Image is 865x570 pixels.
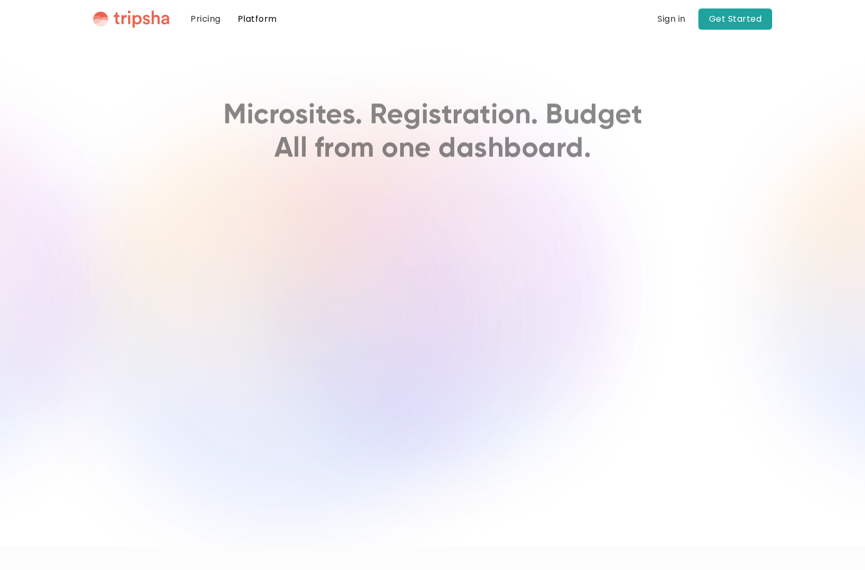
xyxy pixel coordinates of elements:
h1: Microsites. Registration. Budget All from one dashboard. [223,99,642,166]
a: Sign in [658,13,686,25]
a: Get Started [698,8,773,30]
a: home [93,10,169,28]
img: Tripsha Logo [93,10,169,28]
div: Sign in [658,15,686,23]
